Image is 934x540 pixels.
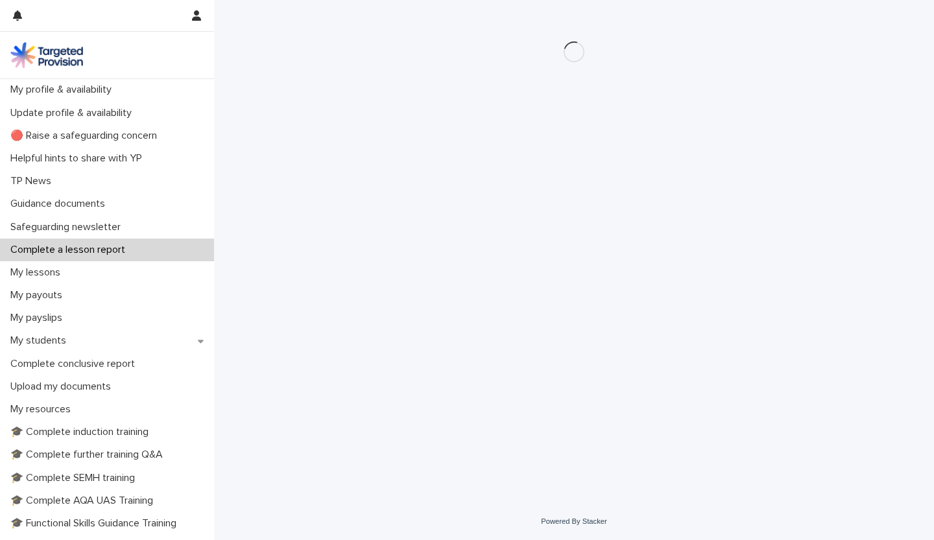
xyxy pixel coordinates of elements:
img: M5nRWzHhSzIhMunXDL62 [10,42,83,68]
p: 🔴 Raise a safeguarding concern [5,130,167,142]
p: My profile & availability [5,84,122,96]
p: Helpful hints to share with YP [5,152,152,165]
p: Upload my documents [5,381,121,393]
p: 🎓 Complete induction training [5,426,159,438]
a: Powered By Stacker [541,517,606,525]
p: 🎓 Complete further training Q&A [5,449,173,461]
p: TP News [5,175,62,187]
p: Complete conclusive report [5,358,145,370]
p: Update profile & availability [5,107,142,119]
p: Complete a lesson report [5,244,136,256]
p: My payouts [5,289,73,301]
p: 🎓 Complete SEMH training [5,472,145,484]
p: My students [5,335,77,347]
p: My resources [5,403,81,416]
p: My lessons [5,266,71,279]
p: 🎓 Functional Skills Guidance Training [5,517,187,530]
p: 🎓 Complete AQA UAS Training [5,495,163,507]
p: Safeguarding newsletter [5,221,131,233]
p: Guidance documents [5,198,115,210]
p: My payslips [5,312,73,324]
